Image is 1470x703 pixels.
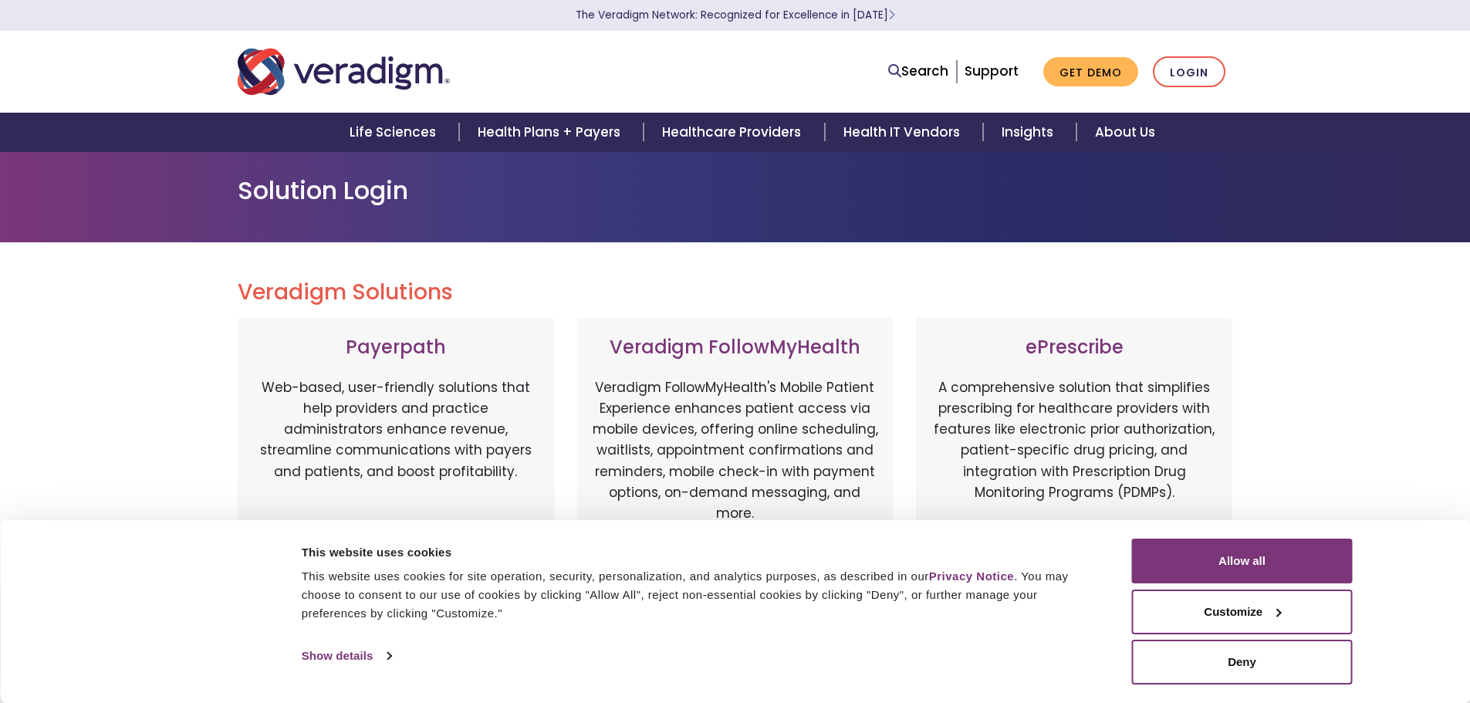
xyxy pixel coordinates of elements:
[965,62,1019,80] a: Support
[888,61,948,82] a: Search
[576,8,895,22] a: The Veradigm Network: Recognized for Excellence in [DATE]Learn More
[1153,56,1225,88] a: Login
[644,113,824,152] a: Healthcare Providers
[331,113,459,152] a: Life Sciences
[459,113,644,152] a: Health Plans + Payers
[593,377,878,524] p: Veradigm FollowMyHealth's Mobile Patient Experience enhances patient access via mobile devices, o...
[238,279,1233,306] h2: Veradigm Solutions
[302,543,1097,562] div: This website uses cookies
[931,336,1217,359] h3: ePrescribe
[238,46,450,97] img: Veradigm logo
[929,569,1014,583] a: Privacy Notice
[302,644,391,668] a: Show details
[253,377,539,539] p: Web-based, user-friendly solutions that help providers and practice administrators enhance revenu...
[302,567,1097,623] div: This website uses cookies for site operation, security, personalization, and analytics purposes, ...
[825,113,983,152] a: Health IT Vendors
[931,377,1217,539] p: A comprehensive solution that simplifies prescribing for healthcare providers with features like ...
[983,113,1076,152] a: Insights
[1076,113,1174,152] a: About Us
[1132,590,1353,634] button: Customize
[888,8,895,22] span: Learn More
[1132,539,1353,583] button: Allow all
[1132,640,1353,684] button: Deny
[593,336,878,359] h3: Veradigm FollowMyHealth
[238,176,1233,205] h1: Solution Login
[1043,57,1138,87] a: Get Demo
[253,336,539,359] h3: Payerpath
